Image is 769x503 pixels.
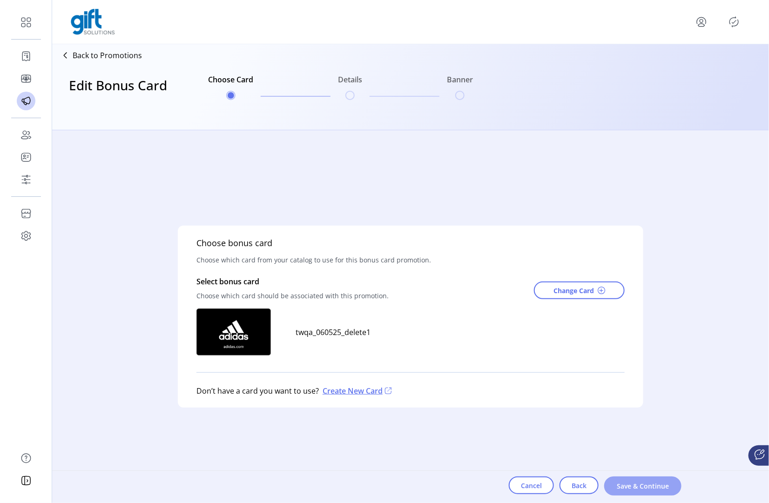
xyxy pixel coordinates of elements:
[69,75,167,114] h3: Edit Bonus Card
[196,276,389,287] p: Select bonus card
[196,249,431,270] span: Choose which card from your catalog to use for this bonus card promotion.
[616,481,669,491] span: Save & Continue
[196,287,389,304] p: Choose which card should be associated with this promotion.
[727,14,742,29] button: Publisher Panel
[196,385,319,396] p: Don’t have a card you want to use?
[572,481,587,490] span: Back
[319,385,394,396] p: Create New Card
[509,476,554,494] button: Cancel
[553,286,594,295] span: Change Card
[560,476,599,494] button: Back
[290,327,371,338] p: twqa_060525_delete1
[694,14,709,29] button: menu
[73,50,142,61] p: Back to Promotions
[534,282,625,299] button: Change Card
[521,481,542,490] span: Cancel
[71,9,115,35] img: logo
[196,237,272,249] h5: Choose bonus card
[208,74,253,91] h6: Choose Card
[604,476,681,496] button: Save & Continue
